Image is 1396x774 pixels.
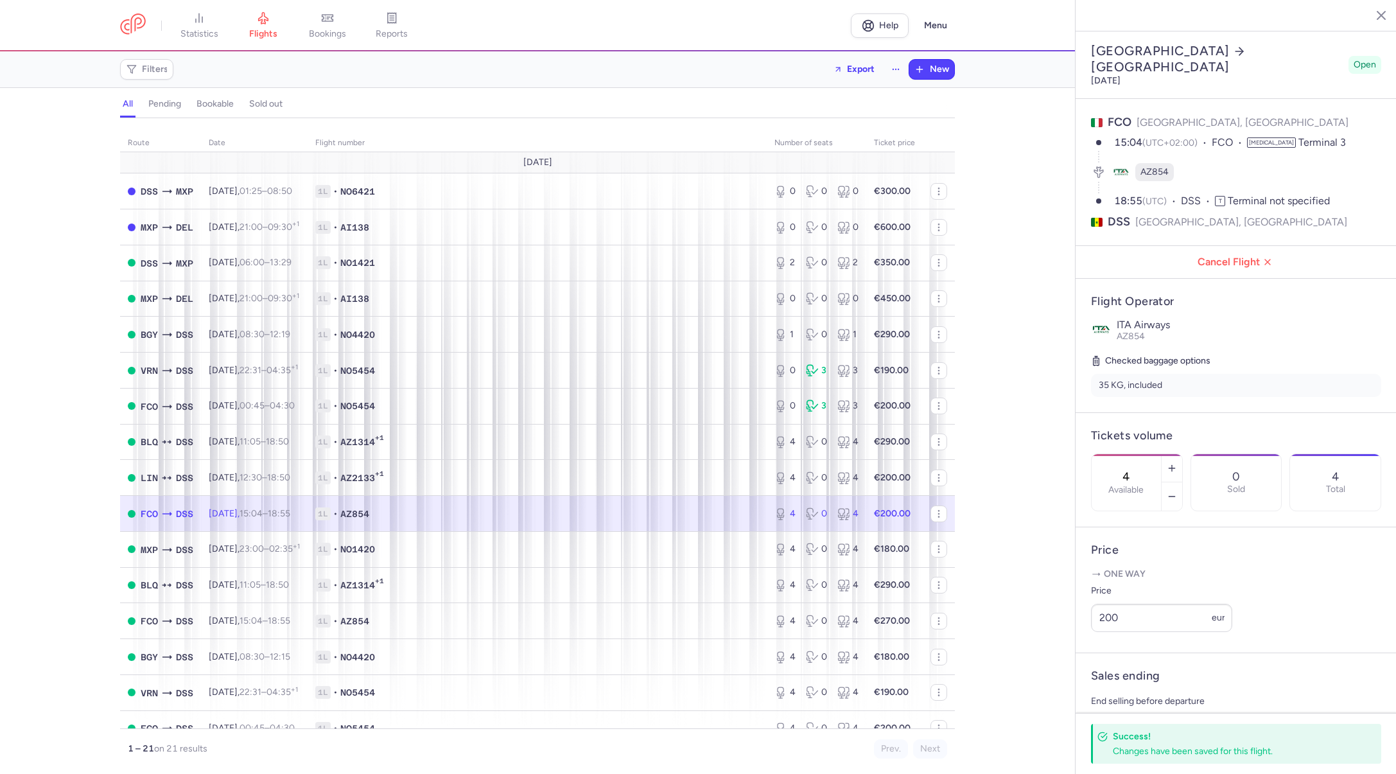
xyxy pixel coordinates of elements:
[315,686,331,699] span: 1L
[240,615,290,626] span: –
[209,400,295,411] span: [DATE],
[266,436,289,447] time: 18:50
[837,722,859,735] div: 4
[176,435,193,449] span: DSS
[315,507,331,520] span: 1L
[340,435,375,448] span: AZ1314
[295,12,360,40] a: bookings
[154,743,207,754] span: on 21 results
[240,723,295,734] span: –
[309,28,346,40] span: bookings
[209,543,300,554] span: [DATE],
[806,471,827,484] div: 0
[874,222,911,233] strong: €600.00
[209,651,290,662] span: [DATE],
[340,543,375,556] span: NO1420
[141,578,158,592] span: BLQ
[1212,612,1225,623] span: eur
[806,292,827,305] div: 0
[874,739,908,759] button: Prev.
[141,364,158,378] span: VRN
[837,221,859,234] div: 0
[874,615,910,626] strong: €270.00
[1228,195,1330,207] span: Terminal not specified
[240,365,298,376] span: –
[315,615,331,628] span: 1L
[523,157,552,168] span: [DATE]
[141,614,158,628] span: FCO
[1232,470,1240,483] p: 0
[148,98,181,110] h4: pending
[315,543,331,556] span: 1L
[176,650,193,664] span: DSS
[774,543,796,556] div: 4
[180,28,218,40] span: statistics
[774,579,796,592] div: 4
[340,292,369,305] span: AI138
[315,722,331,735] span: 1L
[176,400,193,414] span: DSS
[333,543,338,556] span: •
[292,292,299,300] sup: +1
[837,328,859,341] div: 1
[240,615,263,626] time: 15:04
[315,292,331,305] span: 1L
[825,59,883,80] button: Export
[268,222,299,233] time: 09:30
[141,650,158,664] span: BGY
[209,293,299,304] span: [DATE],
[806,364,827,377] div: 3
[240,651,265,662] time: 08:30
[176,614,193,628] span: DSS
[1137,116,1348,128] span: [GEOGRAPHIC_DATA], [GEOGRAPHIC_DATA]
[249,98,283,110] h4: sold out
[240,543,264,554] time: 23:00
[270,257,292,268] time: 13:29
[240,687,298,698] span: –
[176,721,193,735] span: DSS
[315,651,331,664] span: 1L
[266,687,298,698] time: 04:35
[240,579,289,590] span: –
[240,329,265,340] time: 08:30
[176,292,193,306] span: DEL
[176,507,193,521] span: DSS
[774,686,796,699] div: 4
[1326,484,1345,495] p: Total
[1091,568,1381,581] p: One way
[774,185,796,198] div: 0
[837,543,859,556] div: 4
[176,686,193,700] span: DSS
[267,186,292,197] time: 08:50
[1227,484,1245,495] p: Sold
[240,508,263,519] time: 15:04
[333,651,338,664] span: •
[837,471,859,484] div: 4
[1114,195,1142,207] time: 18:55
[240,472,262,483] time: 12:30
[774,507,796,520] div: 4
[123,98,133,110] h4: all
[141,400,158,414] span: FCO
[209,436,289,447] span: [DATE],
[1091,669,1160,683] h4: Sales ending
[874,472,911,483] strong: €200.00
[240,508,290,519] span: –
[315,471,331,484] span: 1L
[268,293,299,304] time: 09:30
[240,400,265,411] time: 00:45
[806,221,827,234] div: 0
[774,615,796,628] div: 4
[333,328,338,341] span: •
[209,615,290,626] span: [DATE],
[333,292,338,305] span: •
[240,687,261,698] time: 22:31
[806,722,827,735] div: 0
[837,686,859,699] div: 4
[315,364,331,377] span: 1L
[176,256,193,270] span: MXP
[209,508,290,519] span: [DATE],
[340,579,375,592] span: AZ1314
[1114,136,1142,148] time: 15:04
[340,686,375,699] span: NO5454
